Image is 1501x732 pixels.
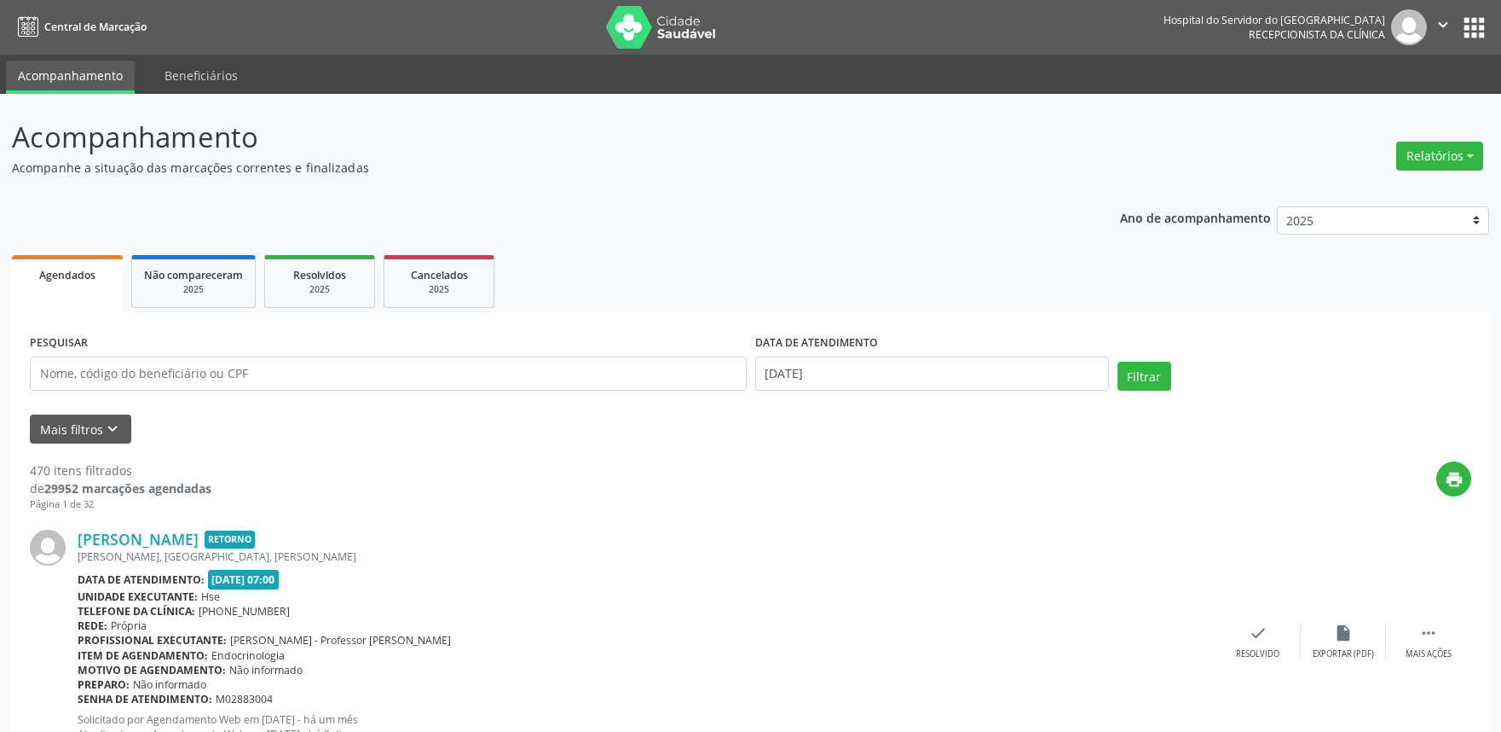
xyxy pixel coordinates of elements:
div: 470 itens filtrados [30,462,211,479]
span: Endocrinologia [211,648,285,663]
img: img [30,530,66,566]
input: Selecione um intervalo [755,357,1109,391]
strong: 29952 marcações agendadas [44,480,211,497]
button: Relatórios [1396,142,1483,171]
b: Data de atendimento: [78,572,205,587]
a: Central de Marcação [12,13,147,41]
button: Filtrar [1117,362,1171,391]
div: 2025 [277,283,362,296]
input: Nome, código do beneficiário ou CPF [30,357,747,391]
span: [PHONE_NUMBER] [199,604,290,619]
div: 2025 [144,283,243,296]
div: Exportar (PDF) [1313,648,1374,660]
b: Preparo: [78,677,130,692]
span: Não compareceram [144,268,243,282]
div: [PERSON_NAME], [GEOGRAPHIC_DATA], [PERSON_NAME] [78,549,1215,564]
span: Hse [201,590,220,604]
i: print [1445,470,1463,489]
p: Acompanhe a situação das marcações correntes e finalizadas [12,159,1046,177]
span: Agendados [39,268,95,282]
i: insert_drive_file [1334,624,1353,642]
button:  [1427,9,1459,45]
div: de [30,479,211,497]
b: Unidade executante: [78,590,198,604]
span: [DATE] 07:00 [208,570,280,590]
span: Resolvidos [293,268,346,282]
b: Telefone da clínica: [78,604,195,619]
img: img [1391,9,1427,45]
div: Resolvido [1236,648,1279,660]
b: Item de agendamento: [78,648,208,663]
p: Ano de acompanhamento [1120,206,1271,228]
span: Recepcionista da clínica [1249,27,1385,42]
p: Acompanhamento [12,116,1046,159]
i:  [1434,15,1452,34]
span: [PERSON_NAME] - Professor [PERSON_NAME] [230,633,451,648]
span: Não informado [133,677,206,692]
div: Mais ações [1406,648,1452,660]
button: apps [1459,13,1489,43]
i:  [1419,624,1438,642]
span: Retorno [205,531,255,549]
span: Própria [111,619,147,633]
button: Mais filtroskeyboard_arrow_down [30,415,131,444]
label: DATA DE ATENDIMENTO [755,330,878,357]
a: [PERSON_NAME] [78,530,199,549]
span: Central de Marcação [44,20,147,34]
div: Hospital do Servidor do [GEOGRAPHIC_DATA] [1163,13,1385,27]
div: 2025 [396,283,482,296]
label: PESQUISAR [30,330,88,357]
b: Motivo de agendamento: [78,663,226,677]
b: Rede: [78,619,107,633]
i: check [1249,624,1267,642]
div: Página 1 de 32 [30,497,211,512]
a: Acompanhamento [6,61,135,94]
b: Profissional executante: [78,633,227,648]
b: Senha de atendimento: [78,692,212,706]
i: keyboard_arrow_down [103,420,122,439]
span: M02883004 [216,692,273,706]
span: Não informado [229,663,303,677]
a: Beneficiários [153,61,250,90]
span: Cancelados [411,268,468,282]
button: print [1436,462,1471,497]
